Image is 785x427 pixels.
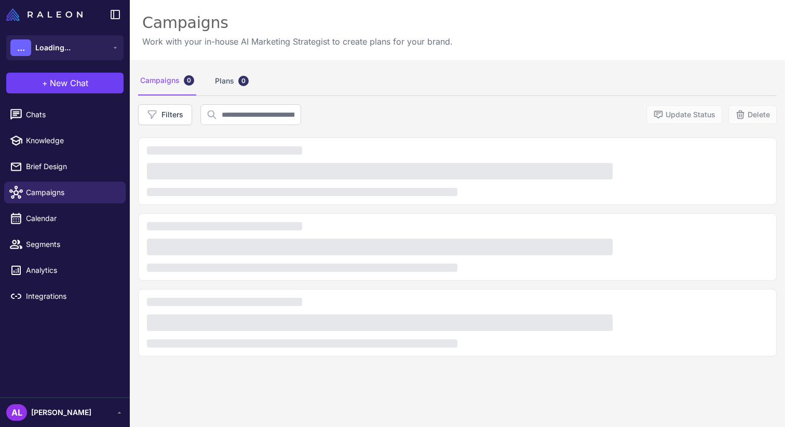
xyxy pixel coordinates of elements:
[6,73,124,93] button: +New Chat
[35,42,71,53] span: Loading...
[4,208,126,229] a: Calendar
[138,104,192,125] button: Filters
[4,182,126,203] a: Campaigns
[646,105,722,124] button: Update Status
[26,161,117,172] span: Brief Design
[26,291,117,302] span: Integrations
[26,213,117,224] span: Calendar
[50,77,88,89] span: New Chat
[184,75,194,86] div: 0
[142,12,453,33] div: Campaigns
[138,66,196,95] div: Campaigns
[26,239,117,250] span: Segments
[4,285,126,307] a: Integrations
[6,8,83,21] img: Raleon Logo
[42,77,48,89] span: +
[6,8,87,21] a: Raleon Logo
[6,404,27,421] div: AL
[26,135,117,146] span: Knowledge
[4,233,126,255] a: Segments
[6,35,124,60] button: ...Loading...
[4,156,126,177] a: Brief Design
[31,407,91,418] span: [PERSON_NAME]
[26,109,117,120] span: Chats
[4,259,126,281] a: Analytics
[728,105,777,124] button: Delete
[4,130,126,151] a: Knowledge
[142,35,453,48] p: Work with your in-house AI Marketing Strategist to create plans for your brand.
[4,104,126,126] a: Chats
[26,187,117,198] span: Campaigns
[213,66,251,95] div: Plans
[10,39,31,56] div: ...
[238,76,249,86] div: 0
[26,265,117,276] span: Analytics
